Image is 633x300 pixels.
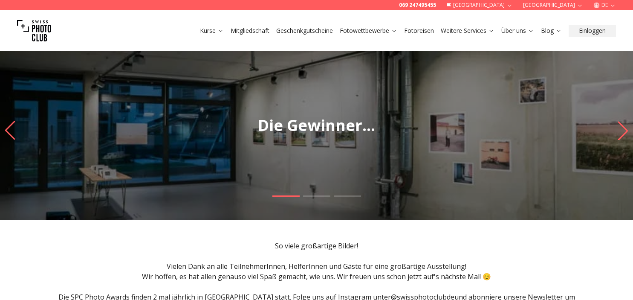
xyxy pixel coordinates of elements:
[401,25,437,37] button: Fotoreisen
[437,25,498,37] button: Weitere Services
[276,26,333,35] a: Geschenkgutscheine
[273,25,336,37] button: Geschenkgutscheine
[51,271,583,282] p: Wir hoffen, es hat allen genauso viel Spaß gemacht, wie uns. Wir freuen uns schon jetzt auf's näc...
[227,25,273,37] button: Mitgliedschaft
[51,241,583,251] p: So viele großartige Bilder!
[541,26,562,35] a: Blog
[538,25,565,37] button: Blog
[404,26,434,35] a: Fotoreisen
[336,25,401,37] button: Fotowettbewerbe
[197,25,227,37] button: Kurse
[501,26,534,35] a: Über uns
[17,14,51,48] img: Swiss photo club
[498,25,538,37] button: Über uns
[441,26,494,35] a: Weitere Services
[399,2,436,9] a: 069 247495455
[231,26,269,35] a: Mitgliedschaft
[340,26,397,35] a: Fotowettbewerbe
[569,25,616,37] button: Einloggen
[51,261,583,271] p: Vielen Dank an alle TeilnehmerInnen, HelferInnen und Gäste für eine großartige Ausstellung!
[200,26,224,35] a: Kurse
